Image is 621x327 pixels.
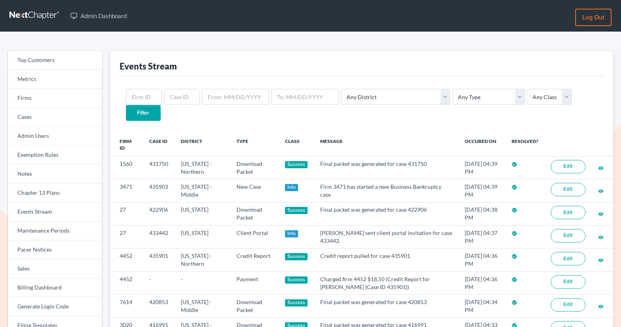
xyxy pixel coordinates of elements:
[598,233,604,240] a: visibility
[8,146,102,165] a: Exemption Rules
[174,156,231,179] td: [US_STATE] - Northern
[314,271,458,294] td: Charged firm 4452 $18.50 (Credit Report for [PERSON_NAME] (Case ID 435901))
[512,254,517,259] i: check_circle
[230,133,278,156] th: Type
[598,188,604,194] i: visibility
[110,179,143,202] td: 3471
[8,241,102,259] a: Pacer Notices
[598,164,604,171] a: visibility
[551,229,585,242] a: Edit
[143,295,174,318] td: 420853
[126,105,161,121] input: Filter
[143,248,174,271] td: 435901
[551,206,585,219] a: Edit
[285,184,298,191] div: Info
[285,276,308,284] div: Success
[314,248,458,271] td: Credit report pulled for case 435901
[458,156,505,179] td: [DATE] 04:39 PM
[110,156,143,179] td: 1560
[143,226,174,248] td: 433442
[174,295,231,318] td: [US_STATE] - Middle
[314,133,458,156] th: Message
[8,108,102,127] a: Cases
[8,222,102,241] a: Maintenance Periods
[458,202,505,225] td: [DATE] 04:38 PM
[120,60,177,72] div: Events Stream
[110,248,143,271] td: 4452
[458,271,505,294] td: [DATE] 04:36 PM
[230,271,278,294] td: Payment
[110,226,143,248] td: 27
[8,297,102,316] a: Generate Login Code
[512,231,517,236] i: check_circle
[598,257,604,263] i: visibility
[8,259,102,278] a: Sales
[8,127,102,146] a: Admin Users
[512,184,517,190] i: check_circle
[8,278,102,297] a: Billing Dashboard
[174,271,231,294] td: -
[505,133,544,156] th: Resolved?
[575,9,612,26] a: Log out
[8,203,102,222] a: Events Stream
[230,202,278,225] td: Download Packet
[230,179,278,202] td: New Case
[126,89,162,105] input: Firm ID
[314,179,458,202] td: Firm 3471 has started a new Business Bankruptcy case
[174,133,231,156] th: District
[143,133,174,156] th: Case ID
[143,179,174,202] td: 435903
[230,248,278,271] td: Credit Report
[143,271,174,294] td: -
[230,295,278,318] td: Download Packet
[110,295,143,318] td: 7614
[314,156,458,179] td: Final packet was generated for case 431750
[458,133,505,156] th: Occured On
[458,226,505,248] td: [DATE] 04:37 PM
[285,299,308,306] div: Success
[174,202,231,225] td: [US_STATE]
[66,9,131,23] a: Admin Dashboard
[551,160,585,173] a: Edit
[8,184,102,203] a: Chapter 13 Plans
[458,179,505,202] td: [DATE] 04:39 PM
[551,298,585,312] a: Edit
[598,235,604,240] i: visibility
[8,165,102,184] a: Notes
[202,89,269,105] input: From: MM/DD/YYYY
[230,226,278,248] td: Client Portal
[8,89,102,108] a: Firms
[598,211,604,217] i: visibility
[551,275,585,289] a: Edit
[551,252,585,265] a: Edit
[8,51,102,70] a: Top Customers
[279,133,314,156] th: Class
[143,156,174,179] td: 431750
[110,133,143,156] th: Firm ID
[285,207,308,214] div: Success
[598,303,604,309] a: visibility
[458,248,505,271] td: [DATE] 04:36 PM
[598,165,604,171] i: visibility
[598,256,604,263] a: visibility
[314,202,458,225] td: Final packet was generated for case 422906
[598,210,604,217] a: visibility
[598,187,604,194] a: visibility
[174,179,231,202] td: [US_STATE] - Middle
[314,226,458,248] td: [PERSON_NAME] sent client portal invitation for case 433442.
[110,271,143,294] td: 4452
[143,202,174,225] td: 422906
[230,156,278,179] td: Download Packet
[458,295,505,318] td: [DATE] 04:34 PM
[551,183,585,196] a: Edit
[512,162,517,167] i: check_circle
[271,89,339,105] input: To: MM/DD/YYYY
[512,277,517,282] i: check_circle
[285,253,308,260] div: Success
[110,202,143,225] td: 27
[174,248,231,271] td: [US_STATE] - Northern
[285,161,308,168] div: Success
[8,70,102,89] a: Metrics
[174,226,231,248] td: [US_STATE]
[598,304,604,309] i: visibility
